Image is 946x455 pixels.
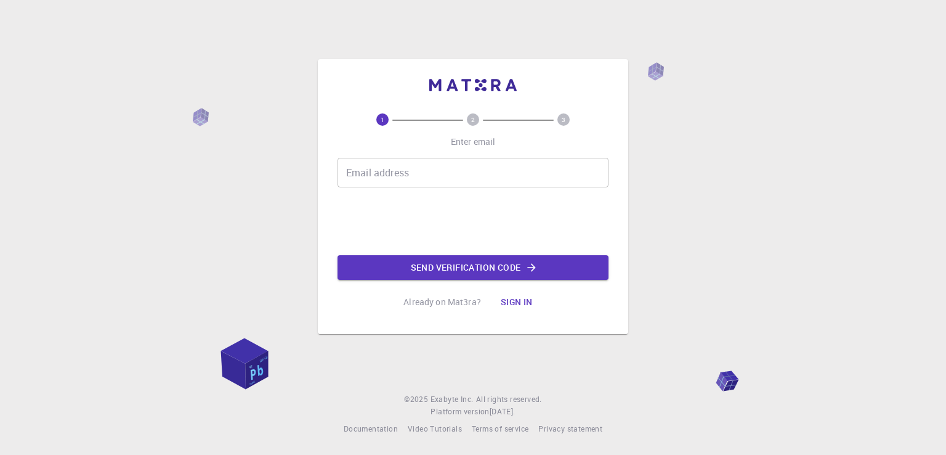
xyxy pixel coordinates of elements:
text: 1 [381,115,384,124]
button: Sign in [491,290,543,314]
button: Send verification code [338,255,608,280]
text: 3 [562,115,565,124]
a: [DATE]. [490,406,515,418]
span: Video Tutorials [408,424,462,433]
span: [DATE] . [490,406,515,416]
text: 2 [471,115,475,124]
span: Documentation [344,424,398,433]
span: © 2025 [404,393,430,406]
a: Video Tutorials [408,423,462,435]
span: Platform version [431,406,489,418]
a: Terms of service [472,423,528,435]
iframe: reCAPTCHA [379,197,567,245]
p: Enter email [451,136,496,148]
a: Privacy statement [538,423,602,435]
span: Terms of service [472,424,528,433]
span: Exabyte Inc. [431,394,474,404]
a: Documentation [344,423,398,435]
a: Exabyte Inc. [431,393,474,406]
span: Privacy statement [538,424,602,433]
p: Already on Mat3ra? [403,296,481,308]
span: All rights reserved. [476,393,542,406]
